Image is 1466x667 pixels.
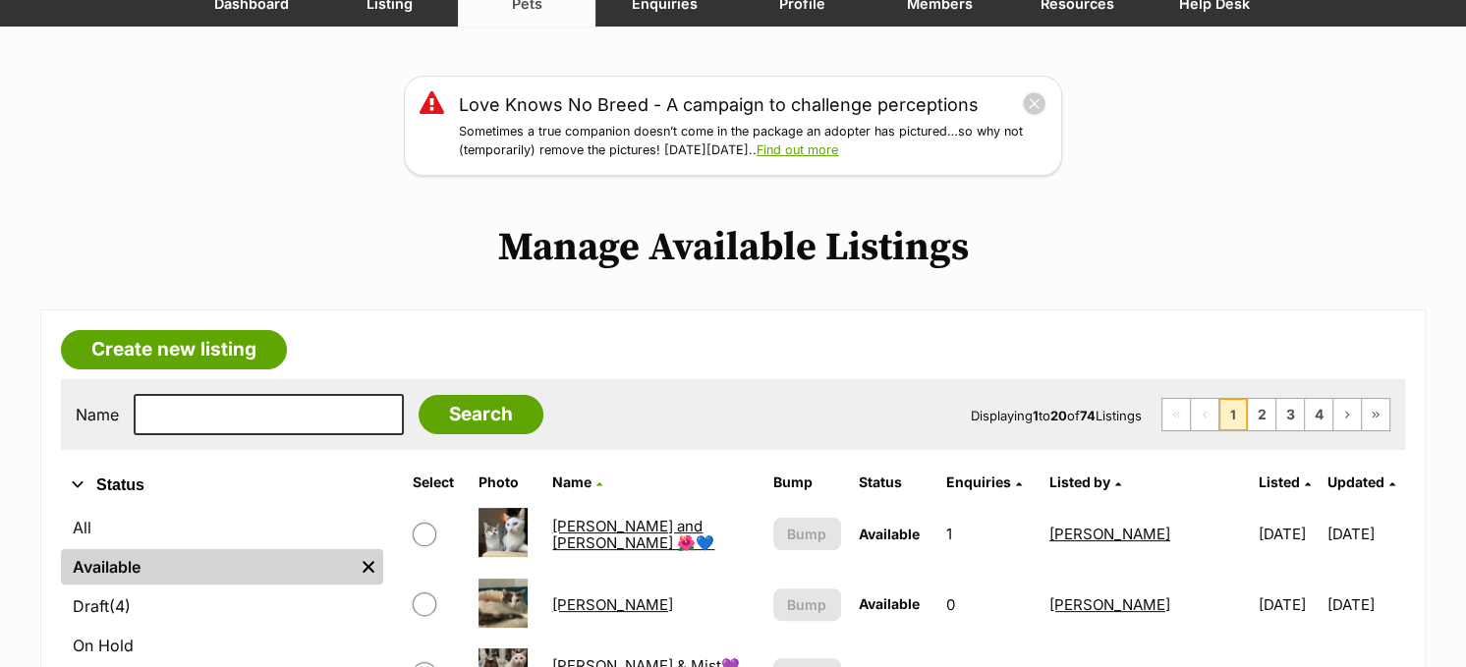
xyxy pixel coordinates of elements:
[1049,525,1170,543] a: [PERSON_NAME]
[405,467,469,498] th: Select
[971,408,1142,423] span: Displaying to of Listings
[1049,473,1110,490] span: Listed by
[1362,399,1389,430] a: Last page
[1276,399,1304,430] a: Page 3
[859,526,920,542] span: Available
[1305,399,1332,430] a: Page 4
[61,588,383,624] a: Draft
[945,473,1010,490] span: translation missing: en.admin.listings.index.attributes.enquiries
[773,518,841,550] button: Bump
[552,517,714,552] a: [PERSON_NAME] and [PERSON_NAME] 🌺💙
[61,549,354,584] a: Available
[765,467,849,498] th: Bump
[1250,571,1325,639] td: [DATE]
[937,500,1040,568] td: 1
[1250,500,1325,568] td: [DATE]
[1219,399,1247,430] span: Page 1
[787,594,826,615] span: Bump
[937,571,1040,639] td: 0
[1050,408,1067,423] strong: 20
[1033,408,1039,423] strong: 1
[1258,473,1310,490] a: Listed
[1258,473,1299,490] span: Listed
[459,123,1046,160] p: Sometimes a true companion doesn’t come in the package an adopter has pictured…so why not (tempor...
[1333,399,1361,430] a: Next page
[1049,473,1121,490] a: Listed by
[945,473,1021,490] a: Enquiries
[1161,398,1390,431] nav: Pagination
[61,628,383,663] a: On Hold
[1080,408,1096,423] strong: 74
[1327,571,1403,639] td: [DATE]
[1327,473,1395,490] a: Updated
[1049,595,1170,614] a: [PERSON_NAME]
[1248,399,1275,430] a: Page 2
[61,510,383,545] a: All
[419,395,543,434] input: Search
[757,142,838,157] a: Find out more
[76,406,119,423] label: Name
[773,588,841,621] button: Bump
[479,508,528,557] img: Aiko and Emiri 🌺💙
[471,467,542,498] th: Photo
[552,473,592,490] span: Name
[787,524,826,544] span: Bump
[354,549,383,584] a: Remove filter
[1327,500,1403,568] td: [DATE]
[1022,91,1046,116] button: close
[1327,473,1384,490] span: Updated
[459,91,979,118] a: Love Knows No Breed - A campaign to challenge perceptions
[109,594,131,618] span: (4)
[1191,399,1218,430] span: Previous page
[859,595,920,612] span: Available
[1162,399,1190,430] span: First page
[61,330,287,369] a: Create new listing
[552,473,602,490] a: Name
[61,472,383,498] button: Status
[851,467,936,498] th: Status
[552,595,673,614] a: [PERSON_NAME]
